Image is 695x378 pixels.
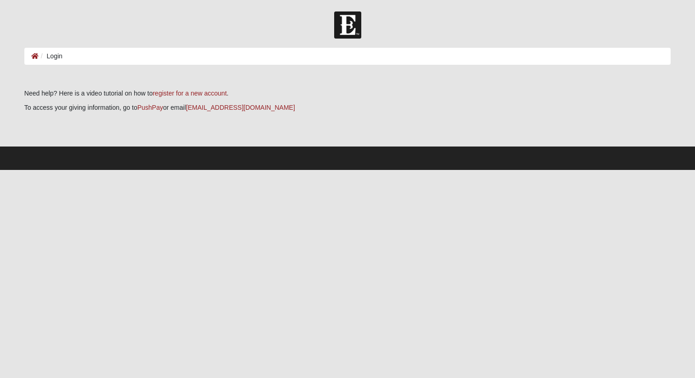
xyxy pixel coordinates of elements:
[24,103,671,113] p: To access your giving information, go to or email
[137,104,163,111] a: PushPay
[186,104,295,111] a: [EMAIL_ADDRESS][DOMAIN_NAME]
[24,89,671,98] p: Need help? Here is a video tutorial on how to .
[153,90,227,97] a: register for a new account
[334,11,361,39] img: Church of Eleven22 Logo
[39,51,63,61] li: Login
